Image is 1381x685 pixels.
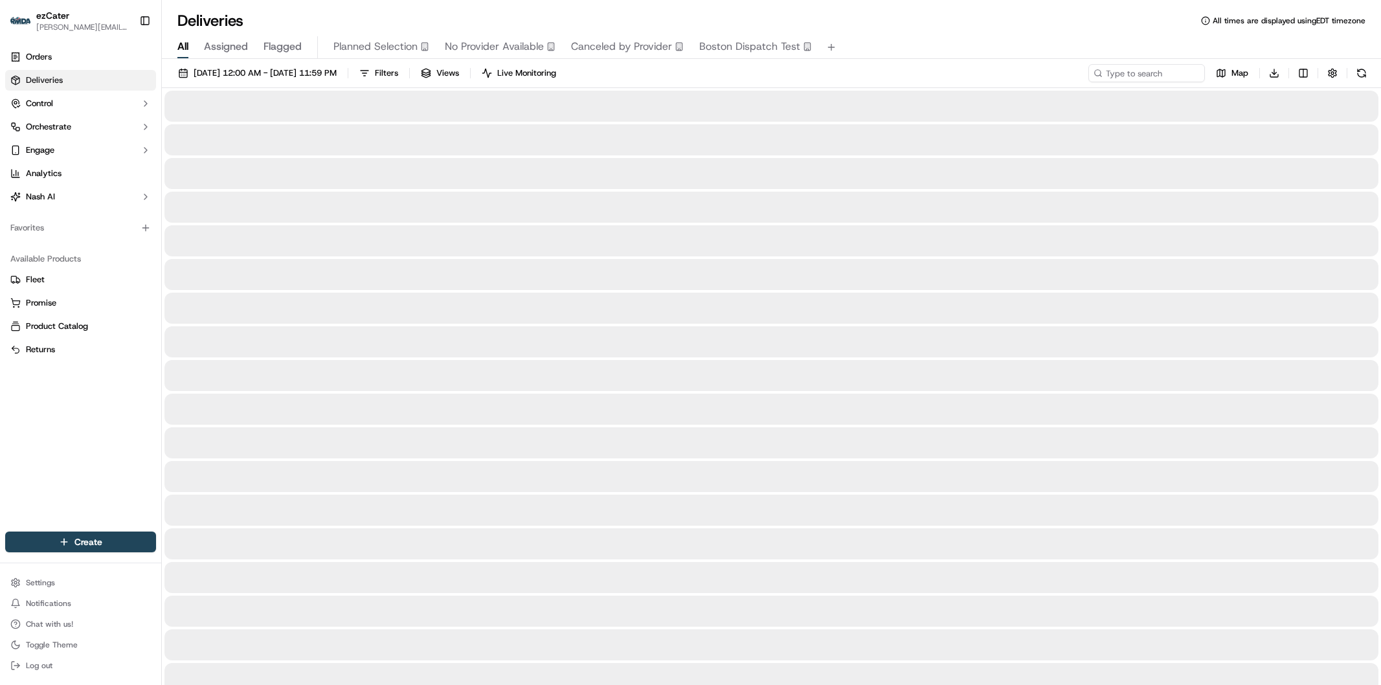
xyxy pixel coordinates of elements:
[194,67,337,79] span: [DATE] 12:00 AM - [DATE] 11:59 PM
[26,344,55,355] span: Returns
[571,39,672,54] span: Canceled by Provider
[699,39,800,54] span: Boston Dispatch Test
[26,660,52,671] span: Log out
[74,535,102,548] span: Create
[5,269,156,290] button: Fleet
[5,186,156,207] button: Nash AI
[5,93,156,114] button: Control
[26,74,63,86] span: Deliveries
[26,98,53,109] span: Control
[5,636,156,654] button: Toggle Theme
[26,598,71,609] span: Notifications
[5,163,156,184] a: Analytics
[204,39,248,54] span: Assigned
[1231,67,1248,79] span: Map
[5,249,156,269] div: Available Products
[5,316,156,337] button: Product Catalog
[5,218,156,238] div: Favorites
[26,121,71,133] span: Orchestrate
[5,339,156,360] button: Returns
[26,144,54,156] span: Engage
[26,578,55,588] span: Settings
[5,5,134,36] button: ezCaterezCater[PERSON_NAME][EMAIL_ADDRESS][DOMAIN_NAME]
[10,320,151,332] a: Product Catalog
[264,39,302,54] span: Flagged
[26,191,55,203] span: Nash AI
[5,47,156,67] a: Orders
[10,344,151,355] a: Returns
[177,10,243,31] h1: Deliveries
[354,64,404,82] button: Filters
[375,67,398,79] span: Filters
[26,274,45,286] span: Fleet
[172,64,342,82] button: [DATE] 12:00 AM - [DATE] 11:59 PM
[26,51,52,63] span: Orders
[10,297,151,309] a: Promise
[36,9,69,22] button: ezCater
[1088,64,1205,82] input: Type to search
[10,274,151,286] a: Fleet
[436,67,459,79] span: Views
[476,64,562,82] button: Live Monitoring
[5,117,156,137] button: Orchestrate
[5,532,156,552] button: Create
[1210,64,1254,82] button: Map
[333,39,418,54] span: Planned Selection
[5,70,156,91] a: Deliveries
[5,657,156,675] button: Log out
[26,297,56,309] span: Promise
[177,39,188,54] span: All
[10,17,31,25] img: ezCater
[26,619,73,629] span: Chat with us!
[26,168,62,179] span: Analytics
[445,39,544,54] span: No Provider Available
[1213,16,1365,26] span: All times are displayed using EDT timezone
[5,140,156,161] button: Engage
[26,320,88,332] span: Product Catalog
[36,22,129,32] button: [PERSON_NAME][EMAIL_ADDRESS][DOMAIN_NAME]
[5,594,156,612] button: Notifications
[415,64,465,82] button: Views
[5,574,156,592] button: Settings
[26,640,78,650] span: Toggle Theme
[497,67,556,79] span: Live Monitoring
[5,293,156,313] button: Promise
[5,615,156,633] button: Chat with us!
[1353,64,1371,82] button: Refresh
